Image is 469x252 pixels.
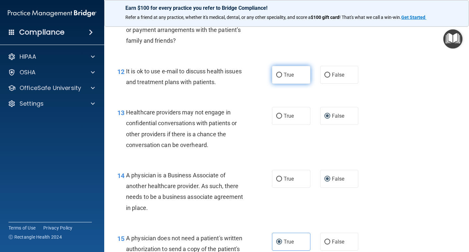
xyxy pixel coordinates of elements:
a: Privacy Policy [43,225,73,231]
a: Settings [8,100,95,108]
span: Refer a friend at any practice, whether it's medical, dental, or any other speciality, and score a [125,15,311,20]
p: Earn $100 for every practice you refer to Bridge Compliance! [125,5,448,11]
span: A physician is a Business Associate of another healthcare provider. As such, there needs to be a ... [126,172,243,211]
span: 15 [117,235,124,243]
img: PMB logo [8,7,96,20]
span: ! That's what we call a win-win. [339,15,401,20]
span: False [332,176,345,182]
button: Open Resource Center [443,29,462,49]
span: False [332,72,345,78]
span: True [284,176,294,182]
strong: Get Started [401,15,425,20]
h4: Compliance [19,28,64,37]
span: It is ok to use e-mail to discuss health issues and treatment plans with patients. [126,68,242,85]
span: False [332,239,345,245]
input: True [276,177,282,182]
span: True [284,113,294,119]
span: 14 [117,172,124,180]
input: False [324,114,330,119]
span: 12 [117,68,124,76]
span: Healthcare providers may not engage in confidential conversations with patients or other provider... [126,109,237,148]
span: True [284,72,294,78]
p: OSHA [20,68,36,76]
input: True [276,73,282,78]
input: False [324,177,330,182]
a: Get Started [401,15,426,20]
input: False [324,73,330,78]
p: Settings [20,100,44,108]
p: OfficeSafe University [20,84,81,92]
p: HIPAA [20,53,36,61]
span: Ⓒ Rectangle Health 2024 [8,234,62,240]
span: True [284,239,294,245]
a: OSHA [8,68,95,76]
a: Terms of Use [8,225,36,231]
a: HIPAA [8,53,95,61]
input: True [276,240,282,245]
input: True [276,114,282,119]
span: False [332,113,345,119]
strong: $100 gift card [311,15,339,20]
span: 13 [117,109,124,117]
input: False [324,240,330,245]
a: OfficeSafe University [8,84,95,92]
